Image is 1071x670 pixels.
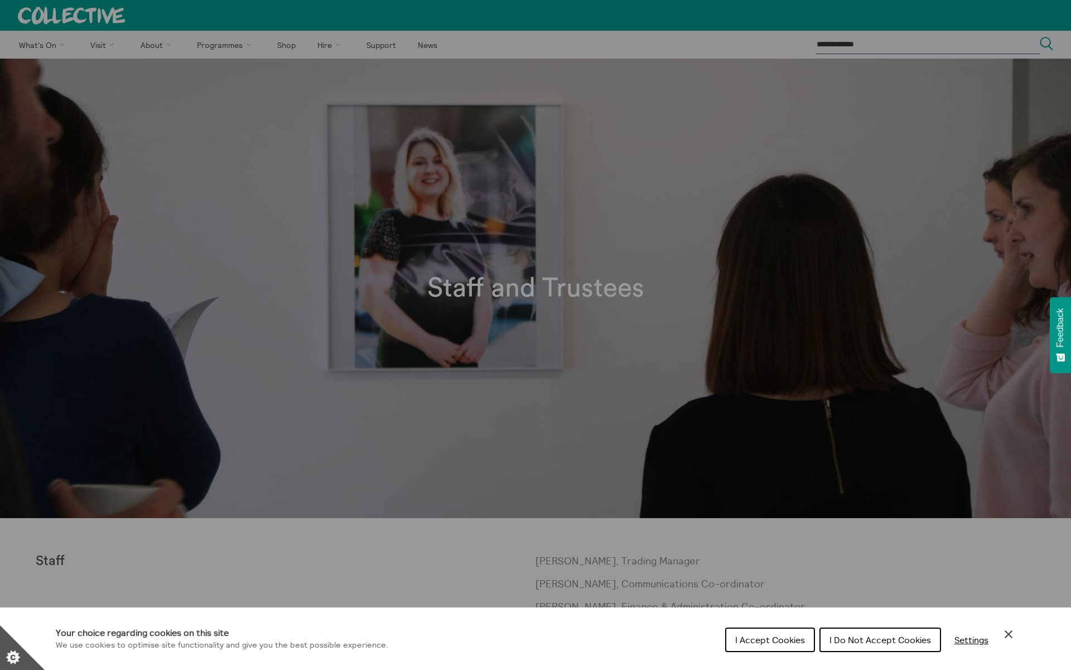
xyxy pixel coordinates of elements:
span: Settings [954,634,988,645]
button: Settings [945,629,997,651]
button: I Do Not Accept Cookies [819,628,941,652]
p: We use cookies to optimise site functionality and give you the best possible experience. [56,639,388,652]
button: I Accept Cookies [725,628,815,652]
span: I Accept Cookies [735,634,805,645]
span: I Do Not Accept Cookies [829,634,931,645]
span: Feedback [1055,308,1065,347]
button: Close Cookie Control [1002,628,1015,641]
h1: Your choice regarding cookies on this site [56,626,388,639]
button: Feedback - Show survey [1050,297,1071,373]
